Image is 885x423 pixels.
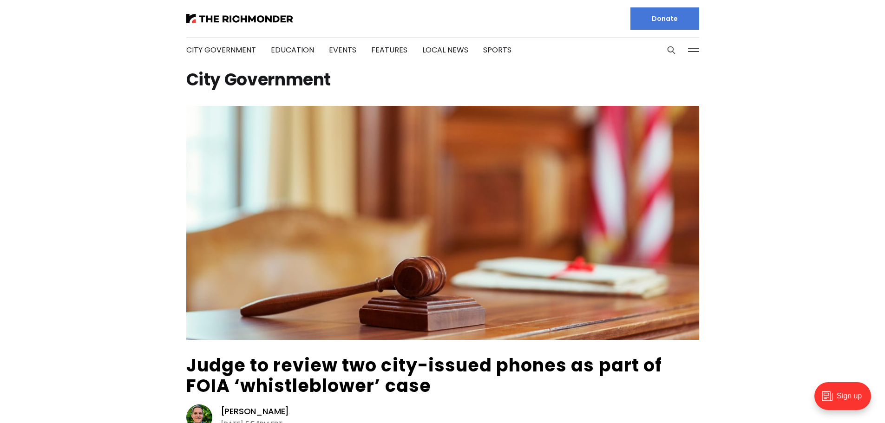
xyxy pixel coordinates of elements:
[271,45,314,55] a: Education
[422,45,468,55] a: Local News
[186,45,256,55] a: City Government
[483,45,511,55] a: Sports
[630,7,699,30] a: Donate
[806,377,885,423] iframe: portal-trigger
[221,406,289,417] a: [PERSON_NAME]
[186,14,293,23] img: The Richmonder
[371,45,407,55] a: Features
[186,353,662,398] a: Judge to review two city-issued phones as part of FOIA ‘whistleblower’ case
[664,43,678,57] button: Search this site
[329,45,356,55] a: Events
[186,72,699,87] h1: City Government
